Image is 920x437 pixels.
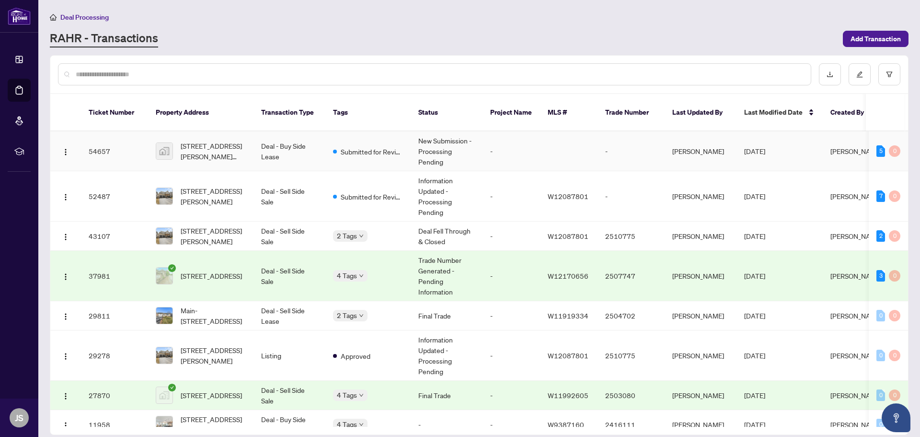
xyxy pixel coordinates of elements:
div: 0 [889,350,900,361]
div: 3 [876,270,885,282]
td: Final Trade [411,381,483,410]
span: W12087801 [548,232,588,240]
td: - [483,171,540,222]
td: Trade Number Generated - Pending Information [411,251,483,301]
button: Logo [58,417,73,432]
span: down [359,422,364,427]
div: 5 [876,145,885,157]
span: [PERSON_NAME] [830,351,882,360]
img: thumbnail-img [156,347,172,364]
td: [PERSON_NAME] [665,381,736,410]
td: [PERSON_NAME] [665,251,736,301]
span: [PERSON_NAME] [830,391,882,400]
span: [PERSON_NAME] [830,311,882,320]
span: [DATE] [744,391,765,400]
button: download [819,63,841,85]
td: 2503080 [598,381,665,410]
th: Transaction Type [253,94,325,131]
button: Logo [58,143,73,159]
td: [PERSON_NAME] [665,331,736,381]
div: 7 [876,190,885,202]
td: Information Updated - Processing Pending [411,331,483,381]
span: Submitted for Review [341,191,403,202]
div: 0 [889,190,900,202]
button: filter [878,63,900,85]
td: Deal - Sell Side Sale [253,171,325,222]
span: W11992605 [548,391,588,400]
div: 0 [876,390,885,401]
img: thumbnail-img [156,143,172,159]
span: 4 Tags [337,419,357,430]
button: edit [849,63,871,85]
th: Property Address [148,94,253,131]
img: Logo [62,148,69,156]
span: W12087801 [548,351,588,360]
button: Logo [58,308,73,323]
td: Listing [253,331,325,381]
img: logo [8,7,31,25]
span: 2 Tags [337,230,357,241]
th: Tags [325,94,411,131]
th: Created By [823,94,880,131]
th: Last Modified Date [736,94,823,131]
td: 29278 [81,331,148,381]
td: [PERSON_NAME] [665,131,736,171]
span: 4 Tags [337,390,357,401]
div: 0 [876,419,885,430]
span: [STREET_ADDRESS] [181,390,242,401]
img: Logo [62,233,69,241]
img: Logo [62,392,69,400]
button: Logo [58,268,73,283]
td: Deal - Sell Side Sale [253,251,325,301]
td: 2507747 [598,251,665,301]
span: edit [856,71,863,78]
td: - [483,222,540,251]
td: Final Trade [411,301,483,331]
td: - [598,171,665,222]
th: Trade Number [598,94,665,131]
th: Last Updated By [665,94,736,131]
span: W9387160 [548,420,584,429]
span: [PERSON_NAME] [830,232,882,240]
span: [STREET_ADDRESS] [181,271,242,281]
td: - [483,131,540,171]
td: - [483,301,540,331]
button: Logo [58,228,73,244]
td: Deal - Buy Side Lease [253,131,325,171]
span: check-circle [168,264,176,272]
button: Add Transaction [843,31,908,47]
span: home [50,14,57,21]
div: 0 [876,350,885,361]
span: W12170656 [548,272,588,280]
span: download [827,71,833,78]
th: Status [411,94,483,131]
span: down [359,273,364,278]
span: W11919334 [548,311,588,320]
span: [DATE] [744,272,765,280]
td: 27870 [81,381,148,410]
td: - [483,251,540,301]
span: [STREET_ADDRESS][PERSON_NAME] [181,414,246,435]
td: New Submission - Processing Pending [411,131,483,171]
button: Logo [58,189,73,204]
span: [PERSON_NAME] [830,192,882,201]
span: JS [15,411,23,425]
span: Submitted for Review [341,146,403,157]
span: Last Modified Date [744,107,803,118]
span: check-circle [168,384,176,391]
img: thumbnail-img [156,228,172,244]
span: [DATE] [744,311,765,320]
td: Deal - Sell Side Sale [253,381,325,410]
td: 2510775 [598,222,665,251]
td: Deal - Sell Side Sale [253,222,325,251]
span: 2 Tags [337,310,357,321]
th: Ticket Number [81,94,148,131]
div: 2 [876,230,885,242]
span: [PERSON_NAME] [830,272,882,280]
div: 0 [889,270,900,282]
td: Deal - Sell Side Lease [253,301,325,331]
span: Main-[STREET_ADDRESS] [181,305,246,326]
button: Open asap [882,403,910,432]
td: 52487 [81,171,148,222]
img: Logo [62,313,69,320]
